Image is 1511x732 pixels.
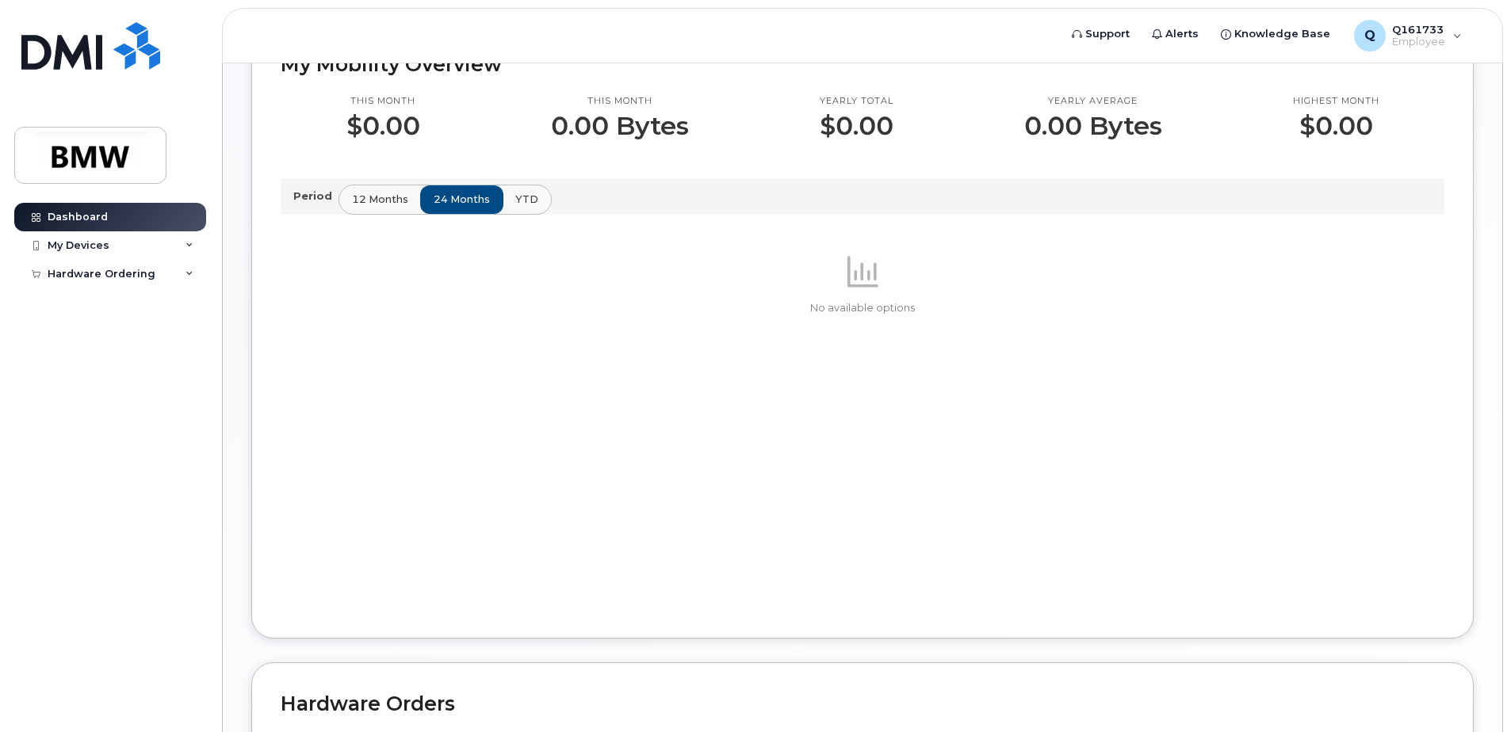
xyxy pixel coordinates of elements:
a: Alerts [1141,18,1210,50]
span: Support [1085,26,1130,42]
p: Highest month [1293,95,1379,108]
p: This month [551,95,689,108]
p: No available options [281,301,1444,315]
p: $0.00 [820,112,893,140]
span: Q161733 [1392,23,1445,36]
p: 0.00 Bytes [1024,112,1162,140]
p: Yearly average [1024,95,1162,108]
p: 0.00 Bytes [551,112,689,140]
p: Yearly total [820,95,893,108]
p: This month [346,95,420,108]
span: Alerts [1165,26,1199,42]
p: Period [293,189,339,204]
h2: My Mobility Overview [281,52,1444,76]
span: Knowledge Base [1234,26,1330,42]
iframe: Messenger Launcher [1442,663,1499,720]
h2: Hardware Orders [281,692,1444,715]
span: Employee [1392,36,1445,48]
span: YTD [515,192,538,207]
a: Support [1061,18,1141,50]
div: Q161733 [1343,20,1473,51]
span: 12 months [352,192,408,207]
a: Knowledge Base [1210,18,1341,50]
p: $0.00 [1293,112,1379,140]
span: Q [1364,26,1375,45]
p: $0.00 [346,112,420,140]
